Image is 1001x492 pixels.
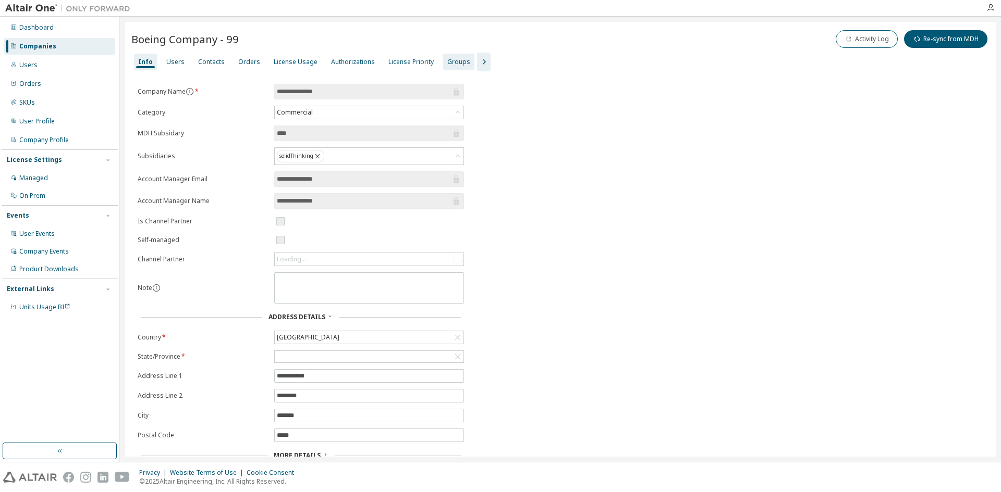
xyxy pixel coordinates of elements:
[5,3,136,14] img: Altair One
[275,107,314,118] div: Commercial
[274,451,321,460] span: More Details
[63,472,74,483] img: facebook.svg
[3,472,57,483] img: altair_logo.svg
[268,312,325,321] span: Address Details
[19,42,56,51] div: Companies
[7,285,54,293] div: External Links
[138,152,268,160] label: Subsidiaries
[152,284,161,292] button: information
[277,150,324,162] div: solidThinking
[19,174,48,182] div: Managed
[138,352,268,361] label: State/Province
[186,87,194,96] button: information
[138,431,268,439] label: Postal Code
[115,472,130,483] img: youtube.svg
[238,58,260,66] div: Orders
[7,156,62,164] div: License Settings
[19,61,38,69] div: Users
[138,236,268,244] label: Self-managed
[80,472,91,483] img: instagram.svg
[138,283,152,292] label: Note
[138,255,268,263] label: Channel Partner
[138,197,268,205] label: Account Manager Name
[138,129,268,137] label: MDH Subsidary
[447,58,470,66] div: Groups
[19,80,41,88] div: Orders
[19,265,79,273] div: Product Downloads
[19,192,45,200] div: On Prem
[331,58,375,66] div: Authorizations
[274,58,318,66] div: License Usage
[277,255,306,263] div: Loading...
[138,58,153,66] div: Info
[19,302,70,311] span: Units Usage BI
[275,148,463,165] div: solidThinking
[275,332,341,343] div: [GEOGRAPHIC_DATA]
[198,58,225,66] div: Contacts
[275,331,463,344] div: [GEOGRAPHIC_DATA]
[131,32,239,46] span: Boeing Company - 99
[388,58,434,66] div: License Priority
[138,392,268,400] label: Address Line 2
[19,117,55,125] div: User Profile
[138,175,268,183] label: Account Manager Email
[19,98,35,107] div: SKUs
[7,211,29,220] div: Events
[138,87,268,96] label: Company Name
[19,230,55,238] div: User Events
[275,253,463,266] div: Loading...
[19,136,69,144] div: Company Profile
[19,23,54,32] div: Dashboard
[247,469,300,477] div: Cookie Consent
[836,30,898,48] button: Activity Log
[97,472,108,483] img: linkedin.svg
[166,58,185,66] div: Users
[275,106,463,119] div: Commercial
[138,372,268,380] label: Address Line 1
[170,469,247,477] div: Website Terms of Use
[139,469,170,477] div: Privacy
[138,217,268,225] label: Is Channel Partner
[139,477,300,486] p: © 2025 Altair Engineering, Inc. All Rights Reserved.
[904,30,987,48] button: Re-sync from MDH
[138,108,268,117] label: Category
[19,247,69,256] div: Company Events
[138,333,268,342] label: Country
[138,411,268,420] label: City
